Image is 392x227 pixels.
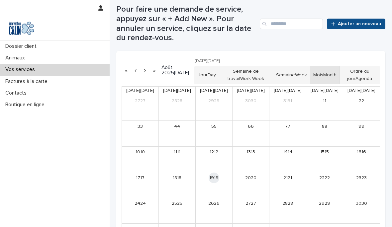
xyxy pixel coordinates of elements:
td: 27 juillet 2025 [122,95,159,120]
a: 10 août 2025 [135,147,146,158]
a: 8 août 2025 [319,121,330,132]
button: SemaineWeek [273,66,310,85]
button: Année précédente [122,65,131,76]
td: 17 août 2025 [122,172,159,198]
font: 24 [135,201,140,206]
font: 30 [245,99,251,103]
a: 5 août 2025 [209,121,219,132]
font: [DATE] [163,88,177,93]
td: 7 août 2025 [269,121,306,147]
font: Contacts [5,90,27,96]
a: 27 août 2025 [245,198,256,209]
td: 5 août 2025 [196,121,233,147]
font: Ajouter un nouveau [338,22,381,26]
font: 28 [172,99,177,103]
font: [DATE] [311,88,325,93]
a: Lundi [162,87,192,95]
a: Ajouter un nouveau [327,19,385,29]
a: 9 août 2025 [356,121,367,132]
a: 23 août 2025 [356,173,367,183]
font: 13 [246,150,251,154]
font: 22 [319,176,325,180]
a: 14 août 2025 [282,147,293,158]
font: [DATE] [274,88,288,93]
a: 17 août 2025 [135,173,146,183]
a: 29 août 2025 [319,198,330,209]
font: [DATE] [126,88,140,93]
td: 13 août 2025 [233,146,269,172]
a: 16 août 2025 [356,147,367,158]
font: 25 [172,201,177,206]
td: 28 juillet 2025 [159,95,196,120]
button: Ordre du jourAgenda [340,66,380,85]
td: 30 août 2025 [343,198,380,224]
font: 10 [136,150,140,154]
button: L'année prochaine [149,65,159,76]
font: Semaine [276,73,295,77]
font: Août 2025 [161,65,174,75]
font: Pour faire une demande de service, appuyez sur « + Add New ». Pour annuler un service, cliquez su... [116,5,251,42]
font: 9 [358,124,361,129]
font: Animaux [5,55,25,60]
font: 6 [248,124,251,129]
a: 28 août 2025 [282,198,293,209]
a: 29 juillet 2025 [209,96,219,106]
a: 20 août 2025 [245,173,256,183]
td: 15 août 2025 [306,146,343,172]
font: 1 [323,99,325,103]
td: 3 août 2025 [122,121,159,147]
font: 19 [209,176,214,180]
td: 29 août 2025 [306,198,343,224]
td: 31 juillet 2025 [269,95,306,120]
a: 22 août 2025 [319,173,330,183]
font: 5 [211,124,214,129]
font: [DATE] [237,88,251,93]
td: 11 août 2025 [159,146,196,172]
font: Mois [313,73,323,77]
font: 12 [210,150,214,154]
td: 8 août 2025 [306,121,343,147]
font: 17 [136,176,140,180]
a: 31 juillet 2025 [282,96,293,106]
font: 18 [173,176,177,180]
a: 25 août 2025 [172,198,182,209]
font: 7 [285,124,288,129]
button: Mois précédent [131,65,140,76]
a: 28 juillet 2025 [172,96,182,106]
td: 26 août 2025 [196,198,233,224]
td: 29 juillet 2025 [196,95,233,120]
img: Y0SYDZVsQvbSeSFpbQoq [5,22,38,35]
font: [DATE] [195,58,207,63]
font: [DATE] [347,88,361,93]
font: Boutique en ligne [5,102,45,107]
a: 27 juillet 2025 [135,96,146,106]
a: 7 août 2025 [282,121,293,132]
font: 30 [356,201,361,206]
a: Mardi [199,87,229,95]
td: 4 août 2025 [159,121,196,147]
a: 26 août 2025 [209,198,219,209]
font: 14 [283,150,288,154]
a: 21 août 2025 [282,173,293,183]
td: 24 août 2025 [122,198,159,224]
a: 24 août 2025 [135,198,146,209]
a: Samedi [346,87,377,95]
font: 28 [282,201,288,206]
font: Dossier client [5,43,37,49]
input: Recherche [260,19,323,29]
h2: [DATE] [159,65,191,75]
td: 6 août 2025 [233,121,269,147]
a: 30 juillet 2025 [245,96,256,106]
a: 12 août 2025 [209,147,219,158]
a: 3 août 2025 [135,121,146,132]
td: 9 août 2025 [343,121,380,147]
font: Factures à la carte [5,79,48,84]
a: 4 août 2025 [172,121,182,132]
font: 8 [322,124,325,129]
td: 23 août 2025 [343,172,380,198]
font: 29 [208,99,214,103]
font: 29 [319,201,325,206]
a: Jeudi [272,87,303,95]
font: 16 [357,150,361,154]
